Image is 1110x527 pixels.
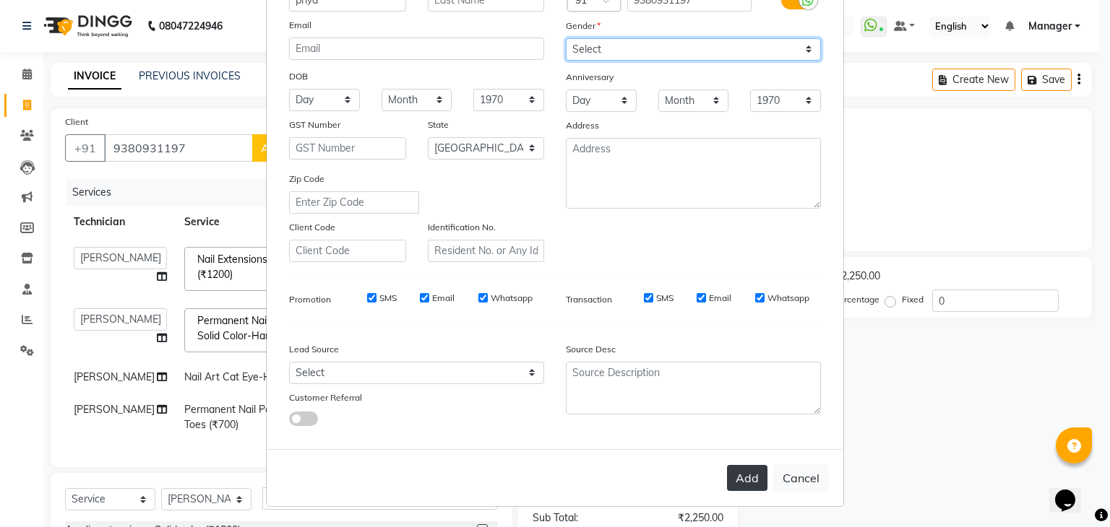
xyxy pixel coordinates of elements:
[379,292,397,305] label: SMS
[709,292,731,305] label: Email
[767,292,809,305] label: Whatsapp
[566,71,614,84] label: Anniversary
[566,119,599,132] label: Address
[289,70,308,83] label: DOB
[289,137,406,160] input: GST Number
[289,293,331,306] label: Promotion
[289,173,324,186] label: Zip Code
[289,343,339,356] label: Lead Source
[289,221,335,234] label: Client Code
[566,293,612,306] label: Transaction
[491,292,533,305] label: Whatsapp
[727,465,767,491] button: Add
[566,19,601,32] label: Gender
[289,118,340,131] label: GST Number
[1049,469,1096,513] iframe: chat widget
[289,391,362,404] label: Customer Referral
[428,240,545,262] input: Resident No. or Any Id
[432,292,455,305] label: Email
[773,464,829,492] button: Cancel
[566,343,616,356] label: Source Desc
[289,191,419,214] input: Enter Zip Code
[428,221,496,234] label: Identification No.
[289,240,406,262] input: Client Code
[428,118,449,131] label: State
[656,292,674,305] label: SMS
[289,19,311,32] label: Email
[289,38,544,60] input: Email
